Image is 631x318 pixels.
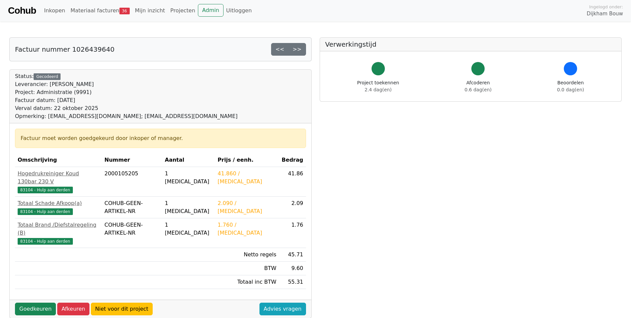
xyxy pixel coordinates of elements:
th: Prijs / eenh. [215,153,279,167]
a: Mijn inzicht [132,4,168,17]
a: Hogedrukreiniger Koud 130bar 230 V83104 - Hulp aan derden [18,170,99,194]
div: 41.860 / [MEDICAL_DATA] [218,170,276,186]
span: 83104 - Hulp aan derden [18,238,73,245]
th: Bedrag [279,153,306,167]
a: Advies vragen [259,303,306,315]
h5: Verwerkingstijd [325,40,616,48]
h5: Factuur nummer 1026439640 [15,45,114,53]
a: Admin [198,4,224,17]
td: BTW [215,262,279,275]
div: Afcoderen [465,79,492,93]
td: Netto regels [215,248,279,262]
td: Totaal inc BTW [215,275,279,289]
th: Aantal [162,153,215,167]
a: Projecten [168,4,198,17]
a: Totaal Schade Afkoop(a)83104 - Hulp aan derden [18,199,99,215]
th: Omschrijving [15,153,102,167]
div: Factuur datum: [DATE] [15,96,237,104]
div: Gecodeerd [34,73,61,80]
a: Materiaal facturen36 [68,4,132,17]
div: 1 [MEDICAL_DATA] [165,199,213,215]
a: Goedkeuren [15,303,56,315]
th: Nummer [102,153,162,167]
td: 55.31 [279,275,306,289]
div: 2.090 / [MEDICAL_DATA] [218,199,276,215]
span: 83104 - Hulp aan derden [18,208,73,215]
a: << [271,43,289,56]
td: COHUB-GEEN-ARTIKEL-NR [102,197,162,218]
div: Totaal Brand /Diefstalregeling (B) [18,221,99,237]
div: Leverancier: [PERSON_NAME] [15,80,237,88]
span: Dijkham Bouw [587,10,623,18]
div: 1 [MEDICAL_DATA] [165,170,213,186]
a: Cohub [8,3,36,19]
a: Inkopen [41,4,68,17]
span: 0.6 dag(en) [465,87,492,92]
div: Factuur moet worden goedgekeurd door inkoper of manager. [21,134,300,142]
div: Opmerking: [EMAIL_ADDRESS][DOMAIN_NAME]; [EMAIL_ADDRESS][DOMAIN_NAME] [15,112,237,120]
td: 41.86 [279,167,306,197]
span: 0.0 dag(en) [557,87,584,92]
span: 36 [119,8,130,14]
td: 2.09 [279,197,306,218]
div: 1.760 / [MEDICAL_DATA] [218,221,276,237]
td: 9.60 [279,262,306,275]
a: Afkeuren [57,303,89,315]
span: 83104 - Hulp aan derden [18,187,73,193]
td: 45.71 [279,248,306,262]
div: Project: Administratie (9991) [15,88,237,96]
a: Totaal Brand /Diefstalregeling (B)83104 - Hulp aan derden [18,221,99,245]
td: 2000105205 [102,167,162,197]
a: Uitloggen [224,4,254,17]
div: 1 [MEDICAL_DATA] [165,221,213,237]
td: COHUB-GEEN-ARTIKEL-NR [102,218,162,248]
div: Project toekennen [357,79,399,93]
a: >> [288,43,306,56]
div: Hogedrukreiniger Koud 130bar 230 V [18,170,99,186]
a: Niet voor dit project [91,303,153,315]
span: 2.4 dag(en) [365,87,392,92]
div: Beoordelen [557,79,584,93]
div: Verval datum: 22 oktober 2025 [15,104,237,112]
div: Status: [15,72,237,120]
span: Ingelogd onder: [589,4,623,10]
div: Totaal Schade Afkoop(a) [18,199,99,207]
td: 1.76 [279,218,306,248]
